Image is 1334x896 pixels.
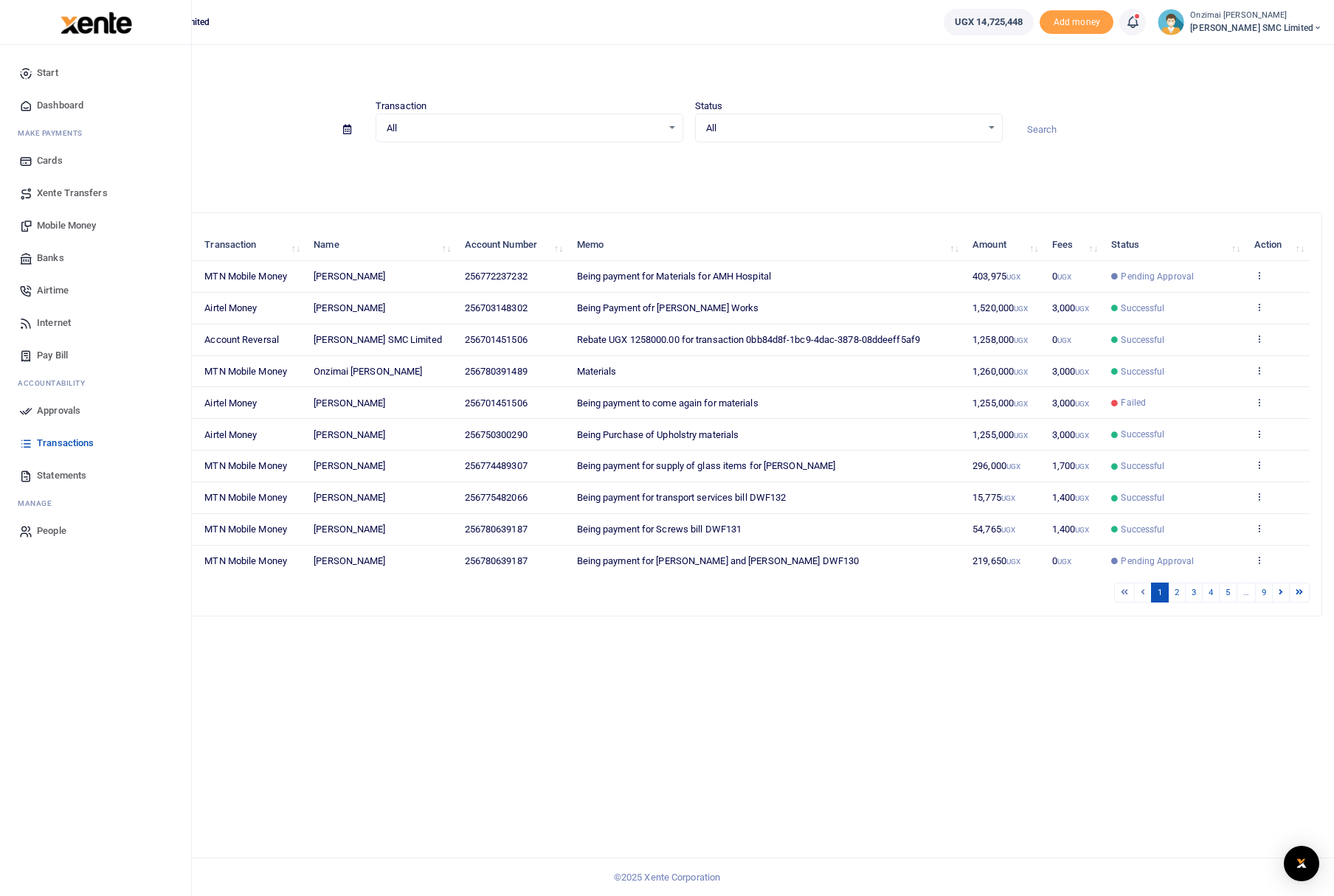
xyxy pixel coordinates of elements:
[465,334,528,345] span: 256701451506
[1121,302,1164,315] span: Successful
[568,229,964,261] th: Memo: activate to sort column ascending
[972,366,1028,377] span: 1,260,000
[1040,15,1113,27] a: Add money
[314,366,422,377] span: Onzimai [PERSON_NAME]
[577,555,860,566] span: Being payment for [PERSON_NAME] and [PERSON_NAME] DWF130
[314,397,385,409] span: [PERSON_NAME]
[1006,273,1020,281] small: UGX
[465,429,528,440] span: 256750300290
[37,153,63,168] span: Cards
[12,57,179,89] a: Start
[37,403,80,418] span: Approvals
[12,89,179,122] a: Dashboard
[12,122,179,145] li: M
[465,492,528,503] span: 256775482066
[577,460,836,471] span: Being payment for supply of glass items for [PERSON_NAME]
[1190,10,1322,22] small: Onzimai [PERSON_NAME]
[972,397,1028,409] span: 1,255,000
[938,9,1040,35] li: Wallet ballance
[972,555,1020,566] span: 219,650
[1052,429,1090,440] span: 3,000
[1202,583,1220,602] a: 4
[12,242,179,274] a: Banks
[1121,555,1194,568] span: Pending Approval
[314,334,442,345] span: [PERSON_NAME] SMC Limited
[1075,494,1089,502] small: UGX
[204,397,257,409] span: Airtel Money
[29,378,85,389] span: countability
[1284,846,1319,881] div: Open Intercom Messenger
[204,555,287,566] span: MTN Mobile Money
[69,581,580,604] div: Showing 1 to 10 of 88 entries
[305,229,456,261] th: Name: activate to sort column ascending
[972,334,1028,345] span: 1,258,000
[59,16,132,27] a: logo-small logo-large logo-large
[12,339,179,372] a: Pay Bill
[314,524,385,535] span: [PERSON_NAME]
[1052,302,1090,313] span: 3,000
[465,302,528,313] span: 256703148302
[12,209,179,242] a: Mobile Money
[1014,336,1028,344] small: UGX
[1121,396,1146,409] span: Failed
[204,460,287,471] span: MTN Mobile Money
[955,15,1023,29] span: UGX 14,725,448
[1014,305,1028,313] small: UGX
[577,429,739,440] span: Being Purchase of Upholstry materials
[12,274,179,307] a: Airtime
[1052,271,1071,282] span: 0
[37,66,58,80] span: Start
[972,271,1020,282] span: 403,975
[56,117,331,142] input: select period
[465,555,528,566] span: 256780639187
[577,334,920,345] span: Rebate UGX 1258000.00 for transaction 0bb84d8f-1bc9-4dac-3878-08ddeeff5af9
[1015,117,1322,142] input: Search
[465,524,528,535] span: 256780639187
[12,307,179,339] a: Internet
[1158,9,1322,35] a: profile-user Onzimai [PERSON_NAME] [PERSON_NAME] SMC Limited
[204,302,257,313] span: Airtel Money
[1040,10,1113,35] li: Toup your wallet
[1052,460,1090,471] span: 1,700
[1052,555,1071,566] span: 0
[577,524,742,535] span: Being payment for Screws bill DWF131
[1057,336,1071,344] small: UGX
[204,334,279,345] span: Account Reversal
[314,302,385,313] span: [PERSON_NAME]
[706,121,981,136] span: All
[37,251,64,265] span: Banks
[25,498,52,509] span: anage
[12,145,179,177] a: Cards
[1075,305,1089,313] small: UGX
[1075,431,1089,440] small: UGX
[1052,366,1090,377] span: 3,000
[1190,21,1322,35] span: [PERSON_NAME] SMC Limited
[56,160,1322,176] p: Download
[1001,526,1015,534] small: UGX
[456,229,568,261] th: Account Number: activate to sort column ascending
[695,99,723,114] label: Status
[204,429,257,440] span: Airtel Money
[1121,459,1164,473] span: Successful
[944,9,1034,35] a: UGX 14,725,448
[314,271,385,282] span: [PERSON_NAME]
[1245,229,1310,261] th: Action: activate to sort column ascending
[1185,583,1203,602] a: 3
[204,271,287,282] span: MTN Mobile Money
[1052,397,1090,409] span: 3,000
[1057,558,1071,566] small: UGX
[204,366,287,377] span: MTN Mobile Money
[972,302,1028,313] span: 1,520,000
[204,524,287,535] span: MTN Mobile Money
[1121,523,1164,536] span: Successful
[1014,400,1028,408] small: UGX
[1121,428,1164,441] span: Successful
[196,229,305,261] th: Transaction: activate to sort column ascending
[376,99,426,114] label: Transaction
[465,366,528,377] span: 256780391489
[465,397,528,409] span: 256701451506
[1057,273,1071,281] small: UGX
[577,302,759,313] span: Being Payment ofr [PERSON_NAME] Works
[314,429,385,440] span: [PERSON_NAME]
[12,372,179,395] li: Ac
